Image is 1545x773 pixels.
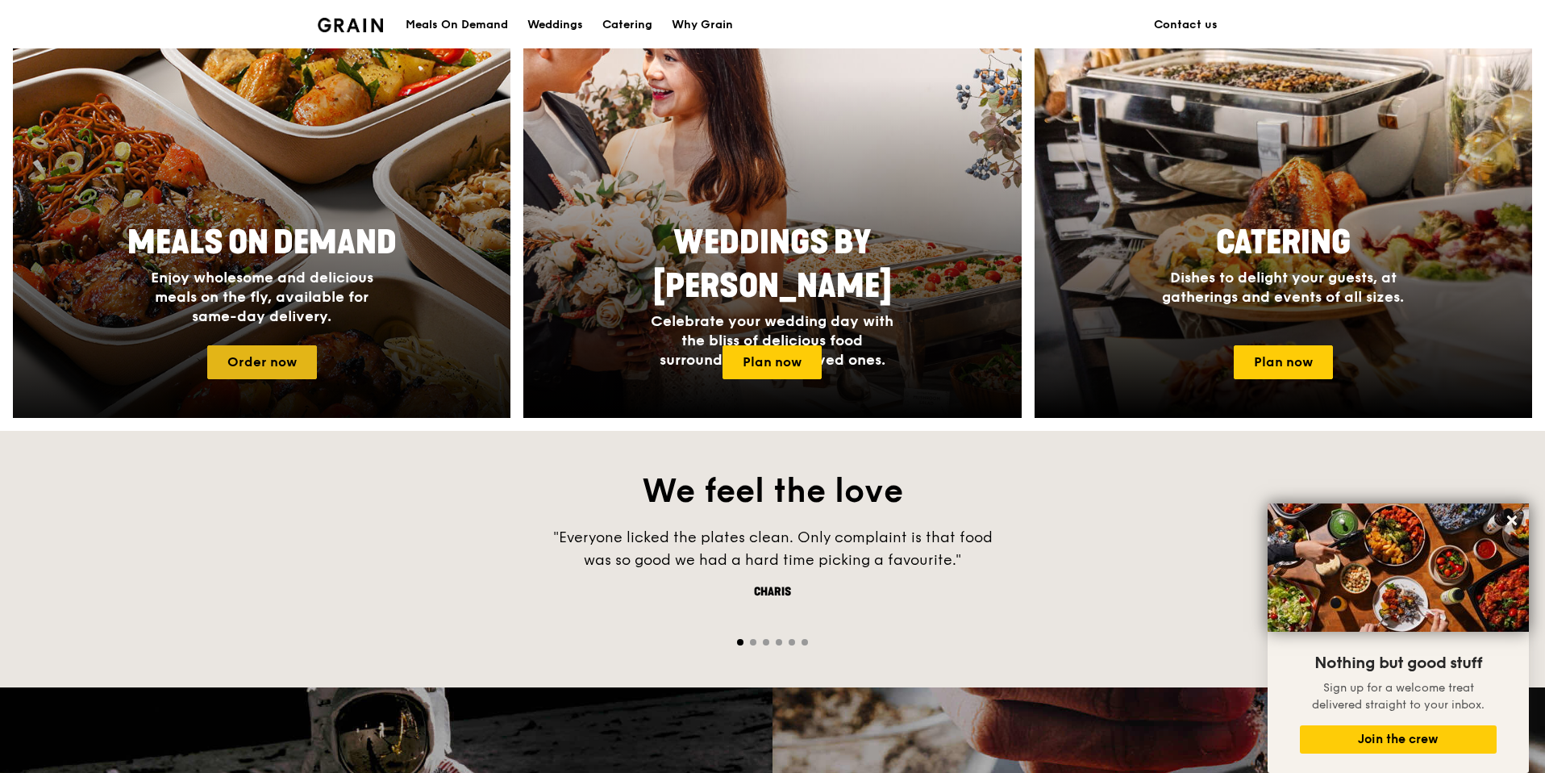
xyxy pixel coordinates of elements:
div: Charis [531,584,1014,600]
span: Catering [1216,224,1351,262]
a: Why Grain [662,1,743,49]
span: Enjoy wholesome and delicious meals on the fly, available for same-day delivery. [151,269,373,325]
span: Go to slide 3 [763,639,769,646]
img: Grain [318,18,383,32]
span: Celebrate your wedding day with the bliss of delicious food surrounded by your loved ones. [651,312,893,369]
a: Catering [593,1,662,49]
a: Order now [207,345,317,379]
div: Why Grain [672,1,733,49]
span: Go to slide 2 [750,639,756,646]
span: Go to slide 6 [802,639,808,646]
div: Meals On Demand [406,1,508,49]
button: Close [1499,508,1525,533]
span: Go to slide 1 [737,639,743,646]
span: Nothing but good stuff [1314,654,1482,673]
a: Plan now [723,345,822,379]
span: Sign up for a welcome treat delivered straight to your inbox. [1312,681,1485,712]
div: "Everyone licked the plates clean. Only complaint is that food was so good we had a hard time pic... [531,526,1014,571]
span: Meals On Demand [127,224,397,262]
button: Join the crew [1300,725,1497,754]
div: Weddings [527,1,583,49]
a: Contact us [1144,1,1227,49]
span: Weddings by [PERSON_NAME] [653,224,892,306]
div: Catering [602,1,652,49]
a: Plan now [1234,345,1333,379]
a: Weddings [518,1,593,49]
span: Dishes to delight your guests, at gatherings and events of all sizes. [1162,269,1404,306]
img: DSC07876-Edit02-Large.jpeg [1268,503,1529,632]
span: Go to slide 5 [789,639,795,646]
span: Go to slide 4 [776,639,782,646]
